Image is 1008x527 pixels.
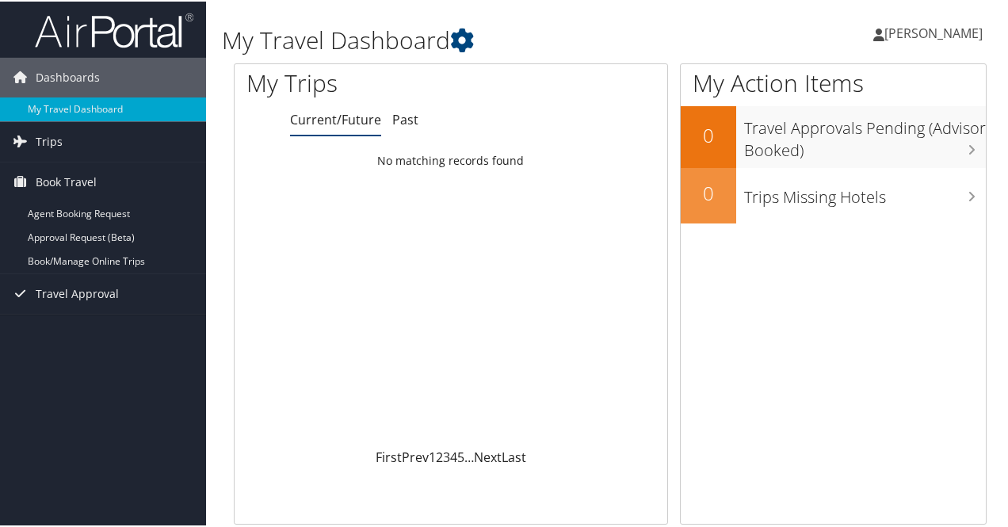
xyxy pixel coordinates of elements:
[464,447,474,464] span: …
[429,447,436,464] a: 1
[36,120,63,160] span: Trips
[246,65,475,98] h1: My Trips
[36,56,100,96] span: Dashboards
[35,10,193,48] img: airportal-logo.png
[681,166,986,222] a: 0Trips Missing Hotels
[36,273,119,312] span: Travel Approval
[376,447,402,464] a: First
[436,447,443,464] a: 2
[222,22,739,55] h1: My Travel Dashboard
[681,65,986,98] h1: My Action Items
[443,447,450,464] a: 3
[681,178,736,205] h2: 0
[402,447,429,464] a: Prev
[884,23,983,40] span: [PERSON_NAME]
[474,447,502,464] a: Next
[744,108,986,160] h3: Travel Approvals Pending (Advisor Booked)
[873,8,998,55] a: [PERSON_NAME]
[450,447,457,464] a: 4
[744,177,986,207] h3: Trips Missing Hotels
[235,145,667,174] td: No matching records found
[457,447,464,464] a: 5
[681,120,736,147] h2: 0
[502,447,526,464] a: Last
[290,109,381,127] a: Current/Future
[392,109,418,127] a: Past
[681,105,986,166] a: 0Travel Approvals Pending (Advisor Booked)
[36,161,97,200] span: Book Travel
